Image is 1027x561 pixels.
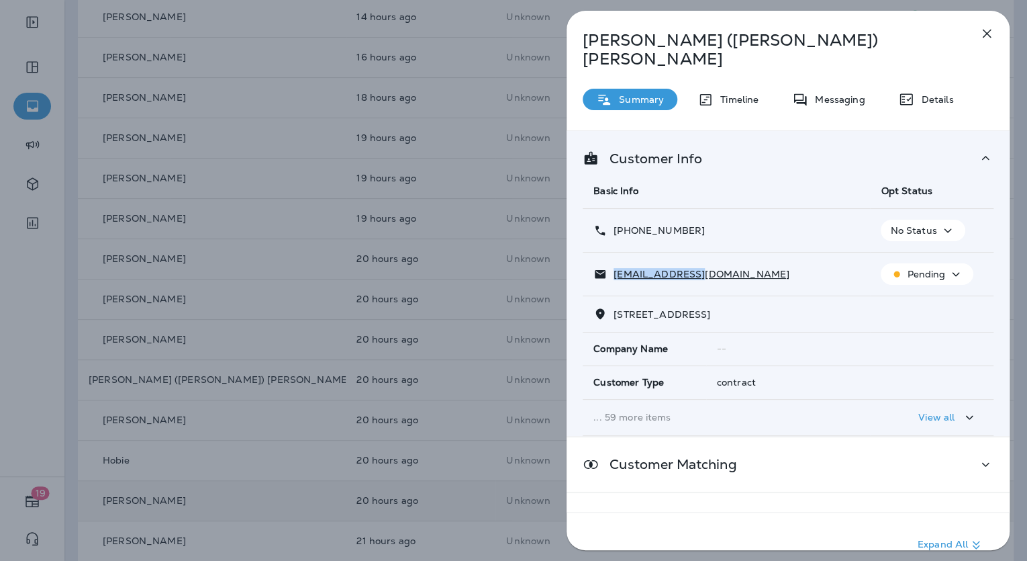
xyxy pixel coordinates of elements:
p: Expand All [918,537,984,553]
p: Messaging [808,94,865,105]
p: Summary [612,94,664,105]
span: Company Name [593,343,668,355]
p: ... 59 more items [593,412,859,423]
span: Customer Type [593,377,664,388]
button: Pending [881,263,973,285]
p: [PERSON_NAME] ([PERSON_NAME]) [PERSON_NAME] [583,31,949,69]
button: Add to Static Segment [950,512,977,539]
p: View all [918,412,955,423]
span: Basic Info [593,185,638,197]
span: [STREET_ADDRESS] [614,308,710,320]
p: Timeline [714,94,759,105]
p: Pending [907,269,945,279]
button: View all [913,405,983,430]
p: No Status [890,225,936,236]
p: Details [914,94,953,105]
button: Expand All [912,533,989,557]
span: Opt Status [881,185,932,197]
span: -- [717,343,726,355]
button: No Status [881,220,965,241]
p: [PHONE_NUMBER] [607,225,705,236]
p: [EMAIL_ADDRESS][DOMAIN_NAME] [607,269,789,279]
p: Customer Matching [599,459,736,470]
span: contract [717,376,756,388]
p: Customer Info [599,153,702,164]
